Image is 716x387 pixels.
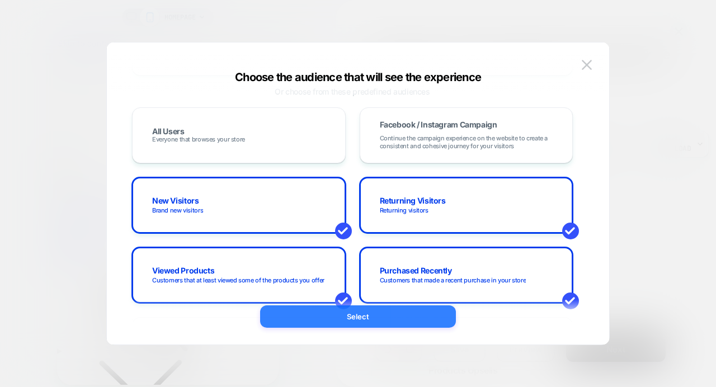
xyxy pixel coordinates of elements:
span: Returning visitors [380,206,428,214]
a: Catalog [23,168,54,180]
img: close [582,60,592,69]
span: Customers that made a recent purchase in your store [380,276,526,284]
span: Or choose from these predefined audiences [132,87,573,96]
span: Continue the campaign experience on the website to create a consistent and cohesive journey for y... [380,134,553,150]
span: Purchased Recently [380,267,452,276]
button: Select [260,305,456,328]
span: Facebook / Instagram Campaign [380,121,497,129]
span: Returning Visitors [380,197,446,206]
div: Choose the audience that will see the experience [107,70,609,84]
a: Contact [54,168,85,180]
